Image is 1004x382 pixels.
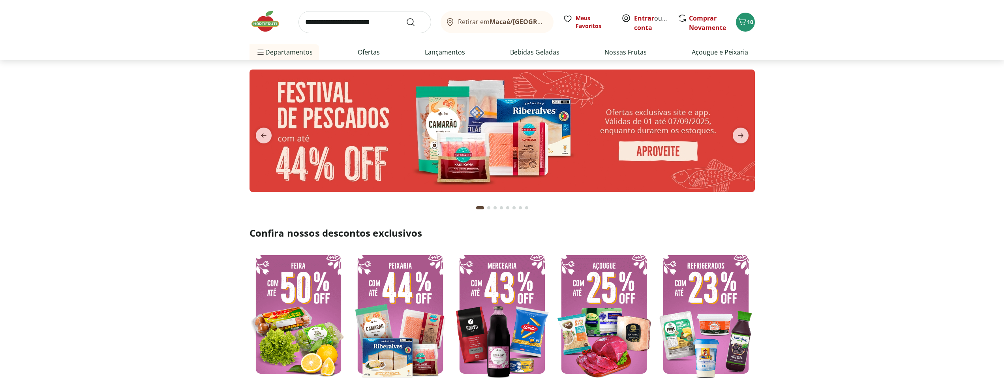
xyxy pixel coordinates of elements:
[250,9,289,33] img: Hortifruti
[505,198,511,217] button: Go to page 5 from fs-carousel
[256,43,265,62] button: Menu
[425,47,465,57] a: Lançamentos
[689,14,726,32] a: Comprar Novamente
[486,198,492,217] button: Go to page 2 from fs-carousel
[250,128,278,143] button: previous
[256,43,313,62] span: Departamentos
[498,198,505,217] button: Go to page 4 from fs-carousel
[555,249,653,380] img: açougue
[692,47,748,57] a: Açougue e Peixaria
[358,47,380,57] a: Ofertas
[634,14,677,32] a: Criar conta
[406,17,425,27] button: Submit Search
[475,198,486,217] button: Current page from fs-carousel
[726,128,755,143] button: next
[298,11,431,33] input: search
[634,14,654,23] a: Entrar
[736,13,755,32] button: Carrinho
[517,198,524,217] button: Go to page 7 from fs-carousel
[492,198,498,217] button: Go to page 3 from fs-carousel
[250,249,347,380] img: feira
[576,14,612,30] span: Meus Favoritos
[563,14,612,30] a: Meus Favoritos
[441,11,554,33] button: Retirar emMacaé/[GEOGRAPHIC_DATA]
[634,13,669,32] span: ou
[458,18,545,25] span: Retirar em
[510,47,559,57] a: Bebidas Geladas
[524,198,530,217] button: Go to page 8 from fs-carousel
[453,249,551,380] img: mercearia
[657,249,755,380] img: resfriados
[250,70,755,192] img: pescados
[250,227,755,239] h2: Confira nossos descontos exclusivos
[511,198,517,217] button: Go to page 6 from fs-carousel
[490,17,578,26] b: Macaé/[GEOGRAPHIC_DATA]
[747,18,753,26] span: 10
[351,249,449,380] img: pescados
[604,47,647,57] a: Nossas Frutas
